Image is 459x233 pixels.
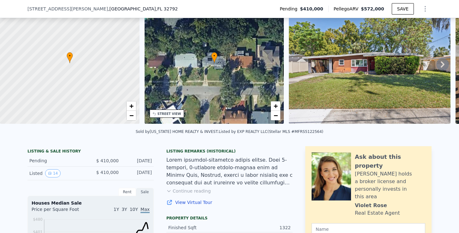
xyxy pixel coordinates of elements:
span: Max [140,207,150,213]
div: Houses Median Sale [32,200,150,206]
span: • [67,53,73,59]
span: 1Y [114,207,119,212]
button: Continue reading [166,188,211,194]
span: $ 410,000 [96,170,119,175]
div: LISTING & SALE HISTORY [27,149,154,155]
div: [DATE] [124,158,152,164]
span: − [129,111,133,119]
a: Zoom out [271,111,280,120]
div: Listed by EXP REALTY LLC (Stellar MLS #MFRS5122564) [219,129,324,134]
tspan: $480 [33,217,43,222]
span: 10Y [130,207,138,212]
div: Ask about this property [355,152,425,170]
div: Property details [166,216,293,221]
div: [PERSON_NAME] holds a broker license and personally invests in this area [355,170,425,200]
span: − [274,111,278,119]
div: • [67,52,73,63]
div: Rent [118,188,136,196]
div: 1322 [229,224,291,231]
span: Pellego ARV [334,6,361,12]
span: $ 410,000 [96,158,119,163]
span: , FL 32792 [156,6,178,11]
span: + [129,102,133,110]
a: Zoom in [271,101,280,111]
span: , [GEOGRAPHIC_DATA] [108,6,178,12]
img: Sale: 147855667 Parcel: 48507313 [289,3,450,124]
div: Listing Remarks (Historical) [166,149,293,154]
div: Sold by [US_STATE] HOME REALTY & INVEST . [136,129,219,134]
div: Pending [29,158,86,164]
span: 3Y [122,207,127,212]
span: $572,000 [361,6,384,11]
button: View historical data [45,169,61,177]
button: Show Options [419,3,432,15]
div: Lorem ipsumdol-sitametco adipis elitse. Doei 5-tempori, 0-utlabore etdolo-magnaa enim ad Minimv Q... [166,156,293,187]
div: [DATE] [124,169,152,177]
span: + [274,102,278,110]
div: STREET VIEW [158,111,181,116]
a: Zoom out [127,111,136,120]
span: Pending [280,6,300,12]
div: Real Estate Agent [355,209,400,217]
a: View Virtual Tour [166,199,293,206]
div: Finished Sqft [168,224,229,231]
div: Violet Rose [355,202,387,209]
div: Listed [29,169,86,177]
div: Price per Square Foot [32,206,91,216]
span: [STREET_ADDRESS][PERSON_NAME] [27,6,108,12]
div: Sale [136,188,154,196]
div: • [211,52,218,63]
a: Zoom in [127,101,136,111]
span: $410,000 [300,6,323,12]
span: • [211,53,218,59]
button: SAVE [392,3,414,15]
